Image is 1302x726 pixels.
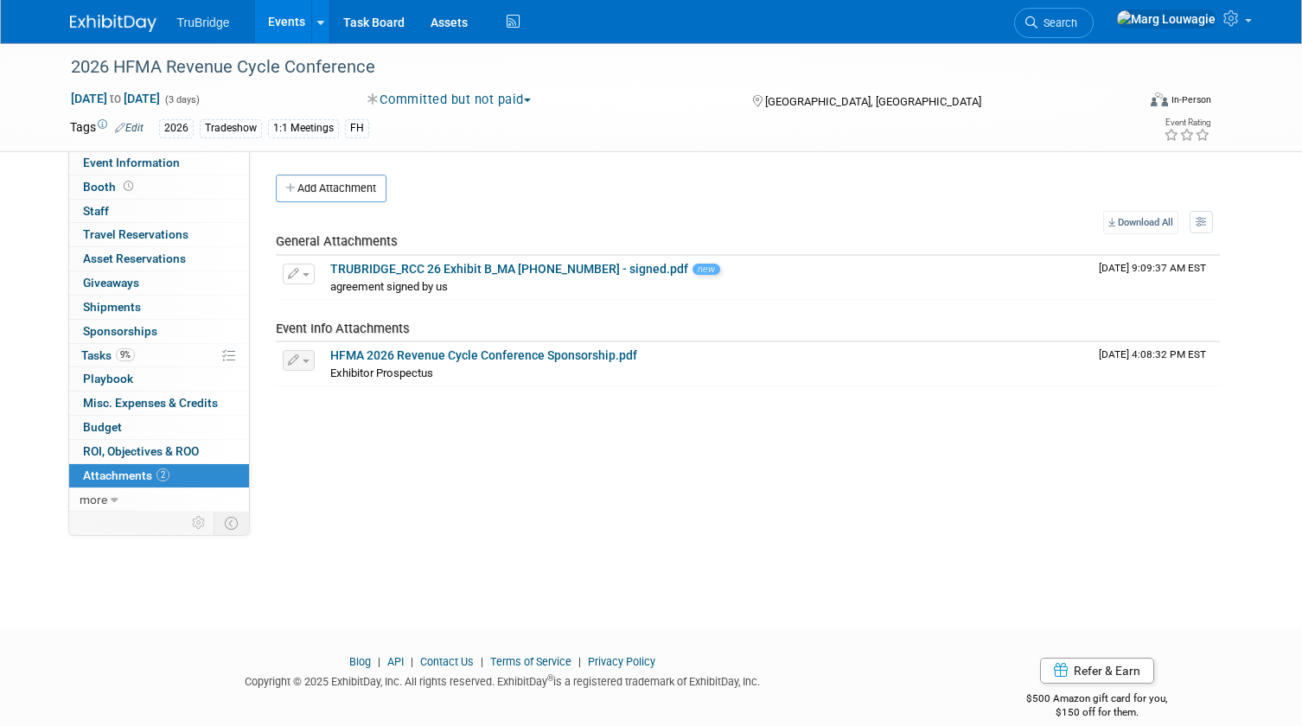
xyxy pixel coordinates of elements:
a: Tasks9% [69,344,249,367]
a: ROI, Objectives & ROO [69,440,249,463]
span: (3 days) [163,94,200,105]
a: Edit [115,122,144,134]
span: 2 [156,468,169,481]
div: Event Rating [1164,118,1210,127]
span: Travel Reservations [83,227,188,241]
span: Exhibitor Prospectus [330,366,433,379]
td: Toggle Event Tabs [214,512,249,534]
span: Upload Timestamp [1099,262,1206,274]
span: Tasks [81,348,135,362]
span: Search [1037,16,1077,29]
div: In-Person [1171,93,1211,106]
a: Misc. Expenses & Credits [69,392,249,415]
a: more [69,488,249,512]
span: Budget [83,420,122,434]
a: Shipments [69,296,249,319]
a: Staff [69,200,249,223]
span: TruBridge [177,16,230,29]
a: Terms of Service [490,655,571,668]
a: Contact Us [420,655,474,668]
sup: ® [547,673,553,683]
span: more [80,493,107,506]
a: HFMA 2026 Revenue Cycle Conference Sponsorship.pdf [330,348,637,362]
span: Giveaways [83,276,139,290]
span: Misc. Expenses & Credits [83,396,218,410]
span: Event Information [83,156,180,169]
div: $150 off for them. [961,705,1233,720]
div: Event Format [1043,90,1211,116]
span: to [107,92,124,105]
span: Event Info Attachments [276,321,410,336]
a: Event Information [69,151,249,175]
span: agreement signed by us [330,280,448,293]
span: General Attachments [276,233,398,249]
span: [DATE] [DATE] [70,91,161,106]
a: Asset Reservations [69,247,249,271]
span: Attachments [83,468,169,482]
span: Sponsorships [83,324,157,338]
a: Download All [1103,211,1178,234]
span: | [574,655,585,668]
div: 1:1 Meetings [268,119,339,137]
span: | [476,655,488,668]
a: Refer & Earn [1040,658,1154,684]
td: Upload Timestamp [1092,256,1220,299]
span: [GEOGRAPHIC_DATA], [GEOGRAPHIC_DATA] [765,95,981,108]
span: Booth [83,180,137,194]
span: Staff [83,204,109,218]
span: Shipments [83,300,141,314]
span: ROI, Objectives & ROO [83,444,199,458]
a: Privacy Policy [588,655,655,668]
a: TRUBRIDGE_RCC 26 Exhibit B_MA [PHONE_NUMBER] - signed.pdf [330,262,688,276]
span: | [373,655,385,668]
span: | [406,655,418,668]
a: API [387,655,404,668]
span: Asset Reservations [83,252,186,265]
div: FH [345,119,369,137]
img: Format-Inperson.png [1151,92,1168,106]
a: Booth [69,175,249,199]
a: Travel Reservations [69,223,249,246]
a: Giveaways [69,271,249,295]
td: Personalize Event Tab Strip [184,512,214,534]
button: Committed but not paid [361,91,538,109]
div: 2026 HFMA Revenue Cycle Conference [65,52,1114,83]
div: Tradeshow [200,119,262,137]
span: Booth not reserved yet [120,180,137,193]
td: Tags [70,118,144,138]
td: Upload Timestamp [1092,342,1220,385]
img: ExhibitDay [70,15,156,32]
span: Playbook [83,372,133,385]
div: Copyright © 2025 ExhibitDay, Inc. All rights reserved. ExhibitDay is a registered trademark of Ex... [70,670,935,690]
a: Sponsorships [69,320,249,343]
div: 2026 [159,119,194,137]
span: 9% [116,348,135,361]
span: Upload Timestamp [1099,348,1206,360]
span: new [692,264,720,275]
button: Add Attachment [276,175,386,202]
a: Playbook [69,367,249,391]
img: Marg Louwagie [1116,10,1216,29]
a: Blog [349,655,371,668]
div: $500 Amazon gift card for you, [961,680,1233,720]
a: Attachments2 [69,464,249,487]
a: Search [1014,8,1094,38]
a: Budget [69,416,249,439]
